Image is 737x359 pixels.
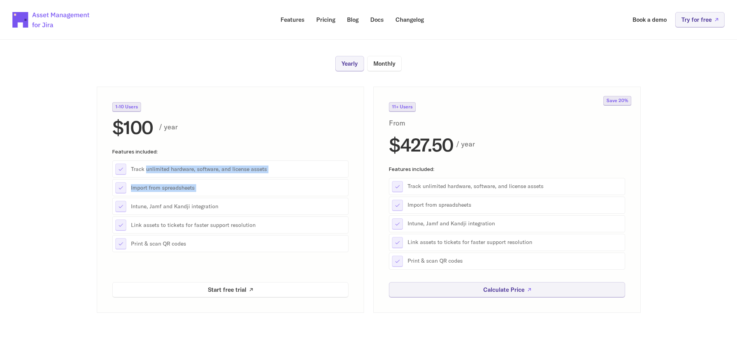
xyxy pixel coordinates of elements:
[373,61,396,66] p: Monthly
[396,17,424,23] p: Changelog
[389,118,424,129] p: From
[408,183,622,190] p: Track unlimited hardware, software, and license assets
[112,282,348,297] a: Start free trial
[390,12,429,27] a: Changelog
[389,166,625,171] p: Features included:
[131,165,345,173] p: Track unlimited hardware, software, and license assets
[627,12,672,27] a: Book a demo
[159,121,348,132] p: / year
[341,12,364,27] a: Blog
[370,17,384,23] p: Docs
[483,287,524,293] p: Calculate Price
[456,139,625,150] p: / year
[408,257,622,265] p: Print & scan QR codes
[311,12,341,27] a: Pricing
[392,105,413,109] p: 11+ Users
[131,184,345,192] p: Import from spreadsheets
[632,17,667,23] p: Book a demo
[131,240,345,247] p: Print & scan QR codes
[112,118,153,136] h2: $100
[341,61,358,66] p: Yearly
[208,287,246,293] p: Start free trial
[606,98,628,103] p: Save 20%
[112,149,348,154] p: Features included:
[408,239,622,246] p: Link assets to tickets for faster support resolution
[408,201,622,209] p: Import from spreadsheets
[281,17,305,23] p: Features
[365,12,389,27] a: Docs
[131,202,345,210] p: Intune, Jamf and Kandji integration
[681,17,712,23] p: Try for free
[347,17,359,23] p: Blog
[389,282,625,297] a: Calculate Price
[115,105,138,109] p: 1-10 Users
[408,220,622,228] p: Intune, Jamf and Kandji integration
[675,12,725,27] a: Try for free
[131,221,345,229] p: Link assets to tickets for faster support resolution
[389,135,453,153] h2: $427.50
[316,17,335,23] p: Pricing
[275,12,310,27] a: Features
